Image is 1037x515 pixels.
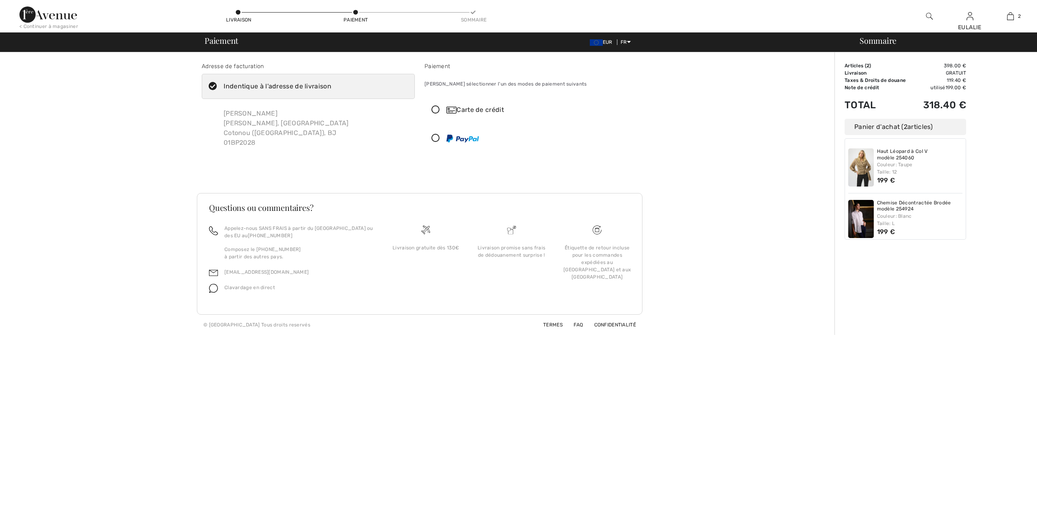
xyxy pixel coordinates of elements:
h3: Questions ou commentaires? [209,204,630,212]
div: Sommaire [461,16,485,24]
div: Sommaire [850,36,1032,45]
img: PayPal [446,135,479,142]
img: Haut Léopard à Col V modèle 254060 [848,148,874,187]
img: Livraison gratuite dès 130&#8364; [421,225,430,234]
td: Livraison [845,69,916,77]
a: Haut Léopard à Col V modèle 254060 [877,148,963,161]
a: Chemise Décontractée Brodée modèle 254924 [877,200,963,212]
span: 199 € [877,176,895,184]
a: Se connecter [967,12,973,20]
div: Carte de crédit [446,105,632,115]
td: 398.00 € [916,62,966,69]
a: 2 [990,11,1030,21]
div: Étiquette de retour incluse pour les commandes expédiées au [GEOGRAPHIC_DATA] et aux [GEOGRAPHIC_... [561,244,634,281]
a: [EMAIL_ADDRESS][DOMAIN_NAME] [224,269,309,275]
div: Paiement [425,62,638,71]
td: Note de crédit [845,84,916,91]
img: Mon panier [1007,11,1014,21]
img: email [209,268,218,277]
div: Couleur: Blanc Taille: L [877,212,963,227]
div: Panier d'achat ( articles) [845,119,966,135]
img: Carte de crédit [446,107,457,114]
img: Chemise Décontractée Brodée modèle 254924 [848,200,874,238]
div: Couleur: Taupe Taille: 12 [877,161,963,176]
span: FR [621,39,631,45]
img: Livraison promise sans frais de dédouanement surprise&nbsp;! [507,225,516,234]
td: utilisé [916,84,966,91]
span: 2 [866,63,869,69]
img: Mes infos [967,11,973,21]
span: Clavardage en direct [224,285,275,290]
td: 119.40 € [916,77,966,84]
span: EUR [590,39,616,45]
td: Total [845,91,916,119]
p: Appelez-nous SANS FRAIS à partir du [GEOGRAPHIC_DATA] ou des EU au [224,225,373,239]
td: Articles ( ) [845,62,916,69]
td: Taxes & Droits de douane [845,77,916,84]
img: call [209,226,218,235]
span: 2 [1018,13,1021,20]
img: recherche [926,11,933,21]
a: Confidentialité [585,322,636,328]
a: FAQ [564,322,583,328]
div: Livraison gratuite dès 130€ [389,244,462,251]
div: EULALIE [950,23,990,32]
div: Livraison promise sans frais de dédouanement surprise ! [475,244,548,259]
img: Euro [590,39,603,46]
img: chat [209,284,218,293]
div: Livraison [226,16,250,24]
div: © [GEOGRAPHIC_DATA] Tous droits reservés [203,321,310,328]
td: Gratuit [916,69,966,77]
a: Termes [533,322,563,328]
div: Indentique à l'adresse de livraison [224,82,331,91]
div: Adresse de facturation [202,62,415,71]
div: Paiement [344,16,368,24]
p: Composez le [PHONE_NUMBER] à partir des autres pays. [224,246,373,260]
span: Paiement [205,36,238,45]
div: [PERSON_NAME] sélectionner l'un des modes de paiement suivants [425,74,638,94]
span: 2 [904,123,907,131]
img: Livraison gratuite dès 130&#8364; [593,225,602,234]
div: < Continuer à magasiner [19,23,78,30]
td: 318.40 € [916,91,966,119]
span: 199 € [877,228,895,236]
div: [PERSON_NAME] [PERSON_NAME], [GEOGRAPHIC_DATA] Cotonou ([GEOGRAPHIC_DATA]), BJ 01BP2028 [217,102,355,154]
a: [PHONE_NUMBER] [248,233,292,238]
img: 1ère Avenue [19,6,77,23]
span: 199.00 € [945,85,966,90]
